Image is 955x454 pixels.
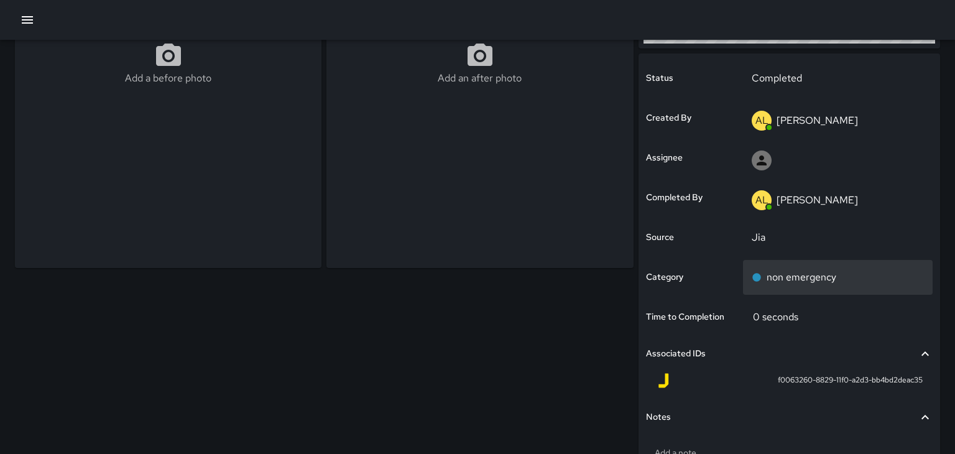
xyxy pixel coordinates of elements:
[777,193,858,206] p: [PERSON_NAME]
[646,347,706,361] h6: Associated IDs
[755,193,768,208] p: AL
[646,111,691,125] h6: Created By
[753,310,798,323] p: 0 seconds
[646,191,703,205] h6: Completed By
[646,310,724,324] h6: Time to Completion
[125,71,211,86] p: Add a before photo
[646,410,671,424] h6: Notes
[752,230,924,245] p: Jia
[778,374,923,387] span: f0063260-8829-11f0-a2d3-bb4bd2deac35
[646,72,673,85] h6: Status
[767,270,836,285] p: non emergency
[646,231,674,244] h6: Source
[755,113,768,128] p: AL
[646,151,683,165] h6: Assignee
[646,340,933,368] div: Associated IDs
[646,271,683,284] h6: Category
[438,71,522,86] p: Add an after photo
[646,403,933,432] div: Notes
[777,114,858,127] p: [PERSON_NAME]
[752,71,924,86] p: Completed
